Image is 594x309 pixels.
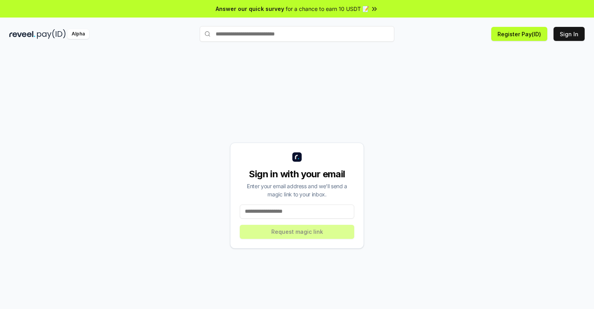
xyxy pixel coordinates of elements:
div: Sign in with your email [240,168,354,180]
button: Sign In [554,27,585,41]
div: Alpha [67,29,89,39]
span: for a chance to earn 10 USDT 📝 [286,5,369,13]
img: logo_small [292,152,302,162]
div: Enter your email address and we’ll send a magic link to your inbox. [240,182,354,198]
span: Answer our quick survey [216,5,284,13]
button: Register Pay(ID) [491,27,547,41]
img: reveel_dark [9,29,35,39]
img: pay_id [37,29,66,39]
